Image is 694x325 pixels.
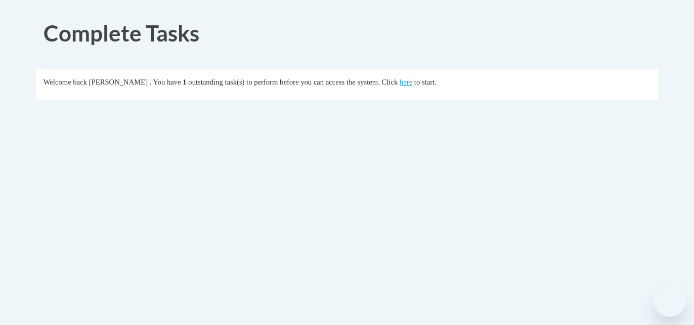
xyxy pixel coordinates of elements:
[414,78,437,86] span: to start.
[188,78,398,86] span: outstanding task(s) to perform before you can access the system. Click
[150,78,181,86] span: . You have
[44,20,199,46] span: Complete Tasks
[89,78,148,86] span: [PERSON_NAME]
[400,78,412,86] a: here
[654,285,686,317] iframe: Button to launch messaging window
[44,78,87,86] span: Welcome back
[183,78,186,86] span: 1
